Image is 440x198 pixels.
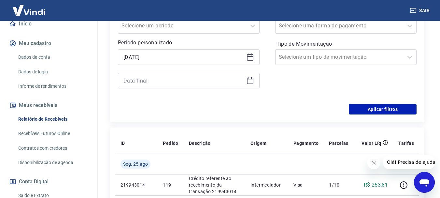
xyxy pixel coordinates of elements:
[293,182,319,188] p: Visa
[293,140,319,146] p: Pagamento
[16,127,90,140] a: Recebíveis Futuros Online
[8,175,90,189] button: Conta Digital
[118,39,260,47] p: Período personalizado
[16,80,90,93] a: Informe de rendimentos
[123,161,148,167] span: Seg, 25 ago
[16,142,90,155] a: Contratos com credores
[8,17,90,31] a: Início
[349,104,417,114] button: Aplicar filtros
[121,140,125,146] p: ID
[8,36,90,51] button: Meu cadastro
[163,182,178,188] p: 119
[8,98,90,113] button: Meus recebíveis
[16,51,90,64] a: Dados da conta
[123,76,244,85] input: Data final
[383,155,435,169] iframe: Mensagem da empresa
[16,65,90,79] a: Dados de login
[329,182,348,188] p: 1/10
[16,113,90,126] a: Relatório de Recebíveis
[16,156,90,169] a: Disponibilização de agenda
[123,52,244,62] input: Data inicial
[362,140,383,146] p: Valor Líq.
[409,5,432,17] button: Sair
[4,5,55,10] span: Olá! Precisa de ajuda?
[121,182,152,188] p: 219943014
[414,172,435,193] iframe: Botão para abrir a janela de mensagens
[189,140,211,146] p: Descrição
[8,0,50,20] img: Vindi
[398,140,414,146] p: Tarifas
[329,140,348,146] p: Parcelas
[364,181,388,189] p: R$ 253,81
[250,182,283,188] p: Intermediador
[163,140,178,146] p: Pedido
[250,140,266,146] p: Origem
[277,40,416,48] label: Tipo de Movimentação
[367,156,380,169] iframe: Fechar mensagem
[189,175,240,195] p: Crédito referente ao recebimento da transação 219943014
